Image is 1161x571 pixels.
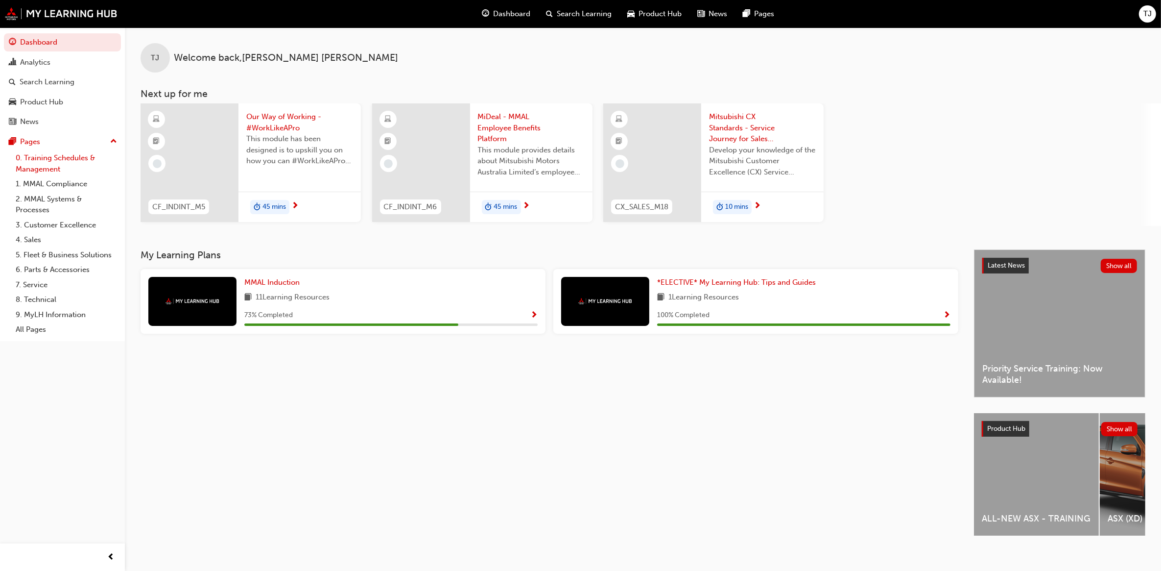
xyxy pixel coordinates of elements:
[1101,259,1137,273] button: Show all
[246,111,353,133] span: Our Way of Working - #WorkLikeAPro
[12,150,121,176] a: 0. Training Schedules & Management
[12,192,121,218] a: 2. MMAL Systems & Processes
[262,201,286,213] span: 45 mins
[755,8,775,20] span: Pages
[254,201,261,214] span: duration-icon
[539,4,620,24] a: search-iconSearch Learning
[616,159,624,168] span: learningRecordVerb_NONE-icon
[9,118,16,126] span: news-icon
[9,138,16,147] span: pages-icon
[246,133,353,167] span: This module has been designed is to upskill you on how you can #WorkLikeAPro at Mitsubishi Motors...
[494,8,531,20] span: Dashboard
[1101,422,1138,436] button: Show all
[244,292,252,304] span: book-icon
[12,292,121,307] a: 8. Technical
[153,113,160,126] span: learningResourceType_ELEARNING-icon
[628,8,635,20] span: car-icon
[530,309,538,322] button: Show Progress
[4,133,121,151] button: Pages
[244,310,293,321] span: 73 % Completed
[657,278,816,287] span: *ELECTIVE* My Learning Hub: Tips and Guides
[974,249,1145,397] a: Latest NewsShow allPriority Service Training: Now Available!
[709,145,816,178] span: Develop your knowledge of the Mitsubishi Customer Excellence (CX) Service Journey.
[9,98,16,107] span: car-icon
[384,135,391,148] span: booktick-icon
[725,201,748,213] span: 10 mins
[523,202,530,211] span: next-icon
[4,73,121,91] a: Search Learning
[20,136,40,148] div: Pages
[12,232,121,248] a: 4. Sales
[110,135,117,148] span: up-icon
[668,292,739,304] span: 1 Learning Resources
[698,8,705,20] span: news-icon
[153,135,160,148] span: booktick-icon
[12,307,121,323] a: 9. MyLH Information
[603,103,824,222] a: CX_SALES_M18Mitsubishi CX Standards - Service Journey for Sales StaffDevelop your knowledge of th...
[20,97,63,108] div: Product Hub
[982,363,1137,385] span: Priority Service Training: Now Available!
[615,201,668,213] span: CX_SALES_M18
[639,8,682,20] span: Product Hub
[620,4,690,24] a: car-iconProduct Hub
[657,310,710,321] span: 100 % Completed
[153,159,162,168] span: learningRecordVerb_NONE-icon
[943,309,950,322] button: Show Progress
[20,76,74,88] div: Search Learning
[384,113,391,126] span: learningResourceType_ELEARNING-icon
[478,145,585,178] span: This module provides details about Mitsubishi Motors Australia Limited’s employee benefits platfo...
[141,249,958,261] h3: My Learning Plans
[478,111,585,145] span: MiDeal - MMAL Employee Benefits Platform
[384,159,393,168] span: learningRecordVerb_NONE-icon
[485,201,492,214] span: duration-icon
[384,201,437,213] span: CF_INDINT_M6
[982,513,1091,524] span: ALL-NEW ASX - TRAINING
[474,4,539,24] a: guage-iconDashboard
[4,33,121,51] a: Dashboard
[20,57,50,68] div: Analytics
[20,116,39,127] div: News
[256,292,330,304] span: 11 Learning Resources
[4,31,121,133] button: DashboardAnalyticsSearch LearningProduct HubNews
[987,424,1025,433] span: Product Hub
[754,202,761,211] span: next-icon
[12,218,121,233] a: 3. Customer Excellence
[244,277,304,288] a: MMAL Induction
[530,311,538,320] span: Show Progress
[12,322,121,337] a: All Pages
[244,278,300,287] span: MMAL Induction
[943,311,950,320] span: Show Progress
[9,58,16,67] span: chart-icon
[108,551,115,564] span: prev-icon
[4,93,121,111] a: Product Hub
[151,52,160,64] span: TJ
[9,78,16,87] span: search-icon
[494,201,518,213] span: 45 mins
[12,248,121,263] a: 5. Fleet & Business Solutions
[125,88,1161,99] h3: Next up for me
[578,298,632,304] img: mmal
[982,421,1137,437] a: Product HubShow all
[657,292,664,304] span: book-icon
[982,258,1137,273] a: Latest NewsShow all
[716,201,723,214] span: duration-icon
[4,53,121,72] a: Analytics
[1143,8,1152,20] span: TJ
[709,111,816,145] span: Mitsubishi CX Standards - Service Journey for Sales Staff
[709,8,728,20] span: News
[657,277,820,288] a: *ELECTIVE* My Learning Hub: Tips and Guides
[5,7,118,20] img: mmal
[743,8,751,20] span: pages-icon
[557,8,612,20] span: Search Learning
[690,4,735,24] a: news-iconNews
[166,298,219,304] img: mmal
[482,8,490,20] span: guage-icon
[291,202,299,211] span: next-icon
[372,103,592,222] a: CF_INDINT_M6MiDeal - MMAL Employee Benefits PlatformThis module provides details about Mitsubishi...
[616,135,623,148] span: booktick-icon
[141,103,361,222] a: CF_INDINT_M5Our Way of Working - #WorkLikeAProThis module has been designed is to upskill you on ...
[735,4,782,24] a: pages-iconPages
[974,413,1099,536] a: ALL-NEW ASX - TRAINING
